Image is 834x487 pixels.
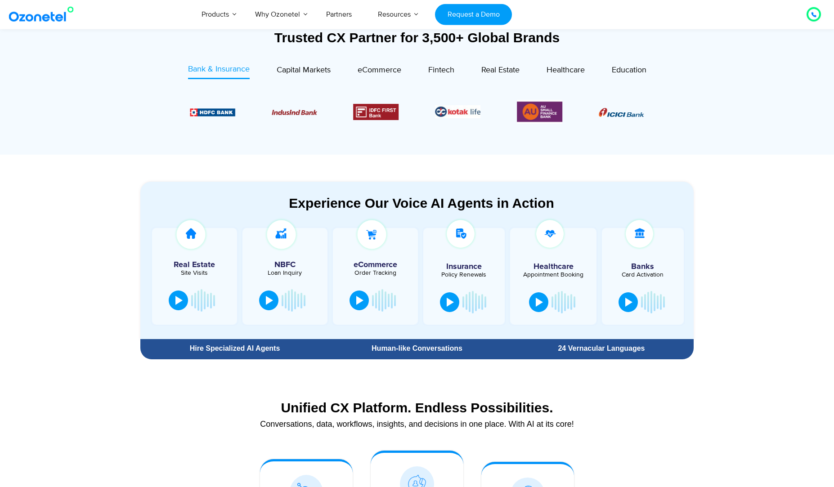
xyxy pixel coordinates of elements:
a: Bank & Insurance [188,63,250,79]
div: Card Activation [606,272,679,278]
h5: NBFC [247,261,323,269]
a: Fintech [428,63,454,79]
img: Picture13.png [517,100,562,124]
h5: eCommerce [337,261,413,269]
a: Request a Demo [435,4,512,25]
span: Fintech [428,65,454,75]
div: 5 / 6 [435,105,480,118]
div: 24 Vernacular Languages [514,345,689,352]
div: Loan Inquiry [247,270,323,276]
span: Bank & Insurance [188,64,250,74]
h5: Insurance [428,263,501,271]
div: 1 / 6 [599,107,644,117]
img: Picture8.png [599,108,644,117]
div: Human-like Conversations [329,345,505,352]
img: Picture12.png [354,104,399,120]
div: Conversations, data, workflows, insights, and decisions in one place. With AI at its core! [145,420,689,428]
div: Site Visits [157,270,233,276]
img: Picture9.png [190,108,235,116]
div: Order Tracking [337,270,413,276]
a: Healthcare [547,63,585,79]
h5: Banks [606,263,679,271]
span: Real Estate [481,65,520,75]
span: Capital Markets [277,65,331,75]
span: eCommerce [358,65,401,75]
div: Image Carousel [190,100,644,124]
div: 3 / 6 [272,107,317,117]
a: eCommerce [358,63,401,79]
h5: Healthcare [517,263,590,271]
img: Picture26.jpg [435,105,480,118]
div: Experience Our Voice AI Agents in Action [149,195,694,211]
div: Trusted CX Partner for 3,500+ Global Brands [140,30,694,45]
h5: Real Estate [157,261,233,269]
div: Policy Renewals [428,272,501,278]
div: 2 / 6 [190,107,235,117]
span: Education [612,65,646,75]
span: Healthcare [547,65,585,75]
div: 4 / 6 [354,104,399,120]
div: Unified CX Platform. Endless Possibilities. [145,400,689,416]
a: Education [612,63,646,79]
div: Hire Specialized AI Agents [145,345,325,352]
a: Capital Markets [277,63,331,79]
div: Appointment Booking [517,272,590,278]
a: Real Estate [481,63,520,79]
div: 6 / 6 [517,100,562,124]
img: Picture10.png [272,110,317,115]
